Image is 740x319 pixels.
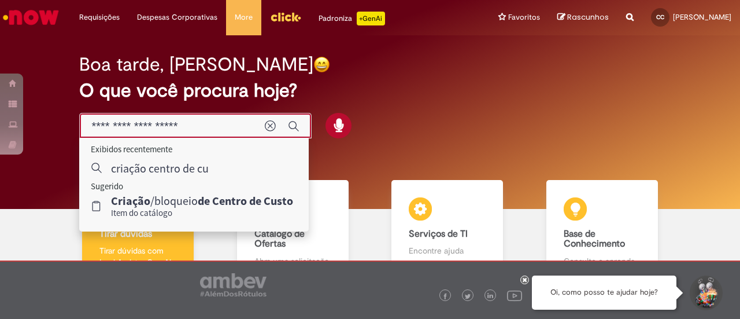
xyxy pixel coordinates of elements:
a: Base de Conhecimento Consulte e aprenda [525,180,680,280]
p: Consulte e aprenda [564,255,641,267]
span: [PERSON_NAME] [673,12,731,22]
p: Tirar dúvidas com Lupi Assist e Gen Ai [99,245,176,268]
a: Tirar dúvidas Tirar dúvidas com Lupi Assist e Gen Ai [61,180,216,280]
img: ServiceNow [1,6,61,29]
img: logo_footer_youtube.png [507,288,522,303]
img: click_logo_yellow_360x200.png [270,8,301,25]
h2: O que você procura hoje? [79,80,660,101]
div: Padroniza [319,12,385,25]
a: Serviços de TI Encontre ajuda [370,180,525,280]
img: logo_footer_twitter.png [465,294,471,299]
h2: Boa tarde, [PERSON_NAME] [79,54,313,75]
span: Requisições [79,12,120,23]
p: +GenAi [357,12,385,25]
button: Iniciar Conversa de Suporte [688,276,723,310]
b: Catálogo de Ofertas [254,228,305,250]
img: logo_footer_facebook.png [442,294,448,299]
img: logo_footer_ambev_rotulo_gray.png [200,273,267,296]
img: happy-face.png [313,56,330,73]
span: CC [656,13,664,21]
div: Oi, como posso te ajudar hoje? [532,276,676,310]
p: Encontre ajuda [409,245,486,256]
span: Favoritos [508,12,540,23]
p: Abra uma solicitação [254,255,331,267]
span: Rascunhos [567,12,609,23]
span: Despesas Corporativas [137,12,217,23]
span: More [235,12,253,23]
b: Tirar dúvidas [99,228,152,240]
a: Rascunhos [557,12,609,23]
b: Base de Conhecimento [564,228,625,250]
b: Serviços de TI [409,228,468,240]
img: logo_footer_linkedin.png [487,293,493,300]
